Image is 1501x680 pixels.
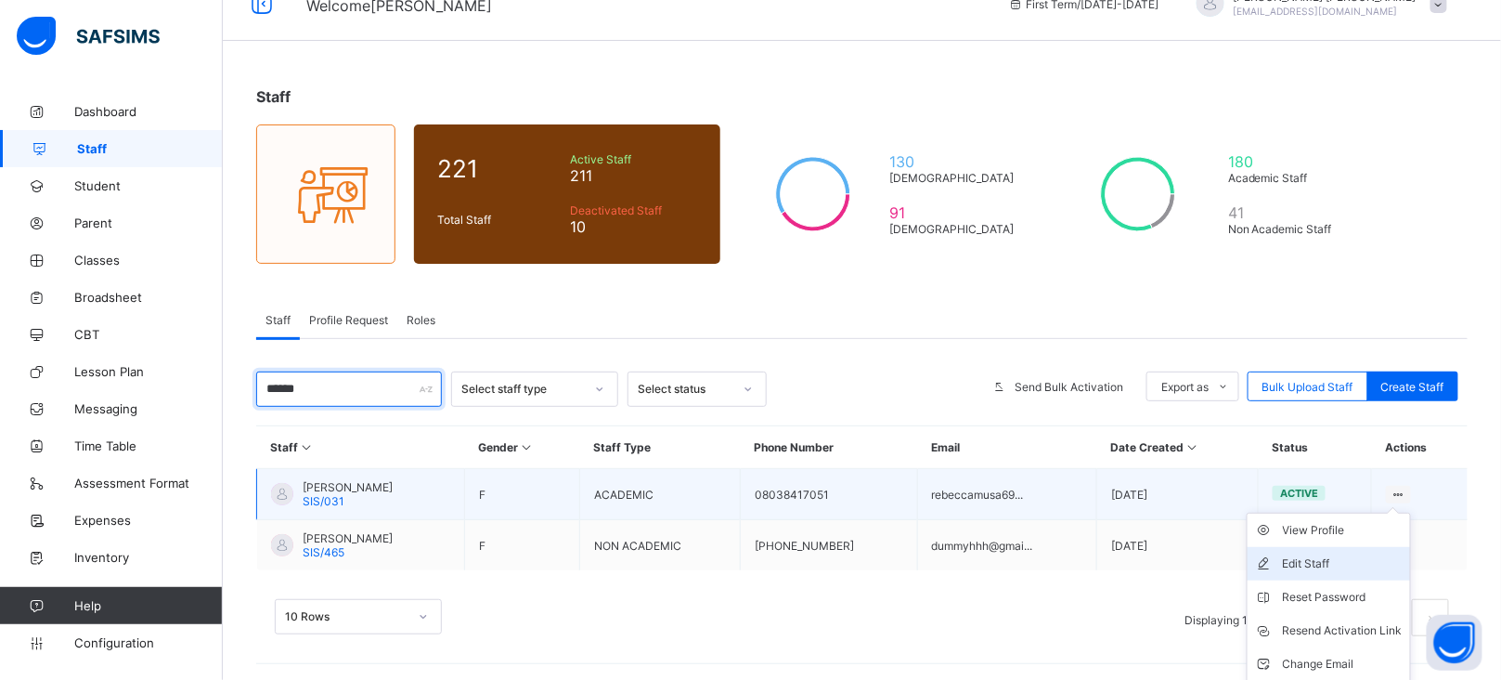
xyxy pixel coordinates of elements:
td: ACADEMIC [580,469,741,520]
span: 41 [1228,203,1347,222]
i: Sort in Ascending Order [299,440,315,454]
td: 08038417051 [740,469,917,520]
span: Roles [407,313,435,327]
span: CBT [74,327,223,342]
td: rebeccamusa69... [917,469,1097,520]
span: Parent [74,216,223,230]
div: Select status [638,383,732,397]
td: [DATE] [1097,520,1259,571]
span: Non Academic Staff [1228,222,1347,236]
span: Student [74,178,223,193]
span: [PERSON_NAME] [303,480,393,494]
img: safsims [17,17,160,56]
th: Staff Type [580,426,741,469]
span: [PERSON_NAME] [303,531,393,545]
span: 180 [1228,152,1347,171]
span: Staff [265,313,291,327]
span: Lesson Plan [74,364,223,379]
span: 211 [570,166,697,185]
span: Expenses [74,513,223,528]
td: dummyhhh@gmai... [917,520,1097,571]
li: 下一页 [1412,599,1449,636]
li: Displaying 1 - 2 out of 2 [1171,599,1321,636]
td: NON ACADEMIC [580,520,741,571]
span: Messaging [74,401,223,416]
th: Gender [464,426,579,469]
span: SIS/031 [303,494,344,508]
span: Inventory [74,550,223,565]
td: F [464,520,579,571]
i: Sort in Ascending Order [518,440,534,454]
th: Actions [1371,426,1468,469]
span: Help [74,598,222,613]
span: Create Staff [1381,380,1444,394]
th: Email [917,426,1097,469]
td: [DATE] [1097,469,1259,520]
span: [DEMOGRAPHIC_DATA] [889,171,1022,185]
span: Configuration [74,635,222,650]
span: Export as [1161,380,1209,394]
span: Broadsheet [74,290,223,305]
span: Time Table [74,438,223,453]
span: Dashboard [74,104,223,119]
button: next page [1412,599,1449,636]
span: SIS/465 [303,545,344,559]
div: Reset Password [1283,588,1403,607]
th: Staff [257,426,465,469]
div: Change Email [1283,655,1403,673]
div: Resend Activation Link [1283,621,1403,640]
div: View Profile [1283,521,1403,540]
div: 10 Rows [285,610,408,624]
td: [PHONE_NUMBER] [740,520,917,571]
span: Profile Request [309,313,388,327]
span: Academic Staff [1228,171,1347,185]
span: Deactivated Staff [570,203,697,217]
span: 221 [437,154,561,183]
span: Classes [74,253,223,268]
span: 91 [889,203,1022,222]
td: F [464,469,579,520]
span: Staff [77,141,223,156]
span: 130 [889,152,1022,171]
div: Total Staff [433,208,565,231]
span: Assessment Format [74,476,223,490]
span: 10 [570,217,697,236]
th: Status [1259,426,1372,469]
span: Send Bulk Activation [1015,380,1123,394]
button: Open asap [1427,615,1482,671]
span: [DEMOGRAPHIC_DATA] [889,222,1022,236]
div: Edit Staff [1283,555,1403,573]
span: Bulk Upload Staff [1262,380,1353,394]
th: Phone Number [740,426,917,469]
div: Select staff type [461,383,584,397]
span: Staff [256,87,291,106]
th: Date Created [1097,426,1259,469]
span: active [1280,487,1318,500]
span: [EMAIL_ADDRESS][DOMAIN_NAME] [1234,6,1398,17]
span: Active Staff [570,152,697,166]
i: Sort in Ascending Order [1184,440,1200,454]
